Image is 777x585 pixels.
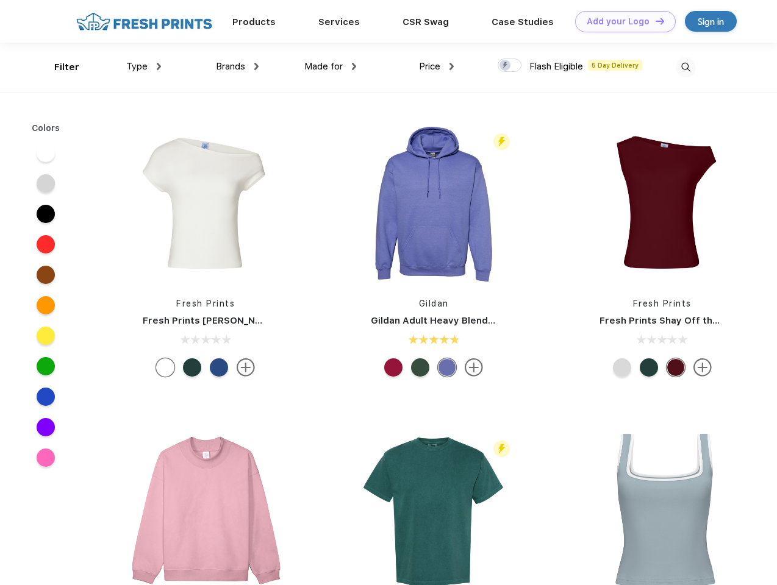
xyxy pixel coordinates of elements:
div: Add your Logo [587,16,650,27]
div: Filter [54,60,79,74]
img: func=resize&h=266 [353,123,515,285]
img: fo%20logo%202.webp [73,11,216,32]
a: Sign in [685,11,737,32]
img: flash_active_toggle.svg [493,441,510,457]
span: Made for [304,61,343,72]
a: Products [232,16,276,27]
img: DT [656,18,664,24]
div: True Blue [210,358,228,377]
img: dropdown.png [157,63,161,70]
img: flash_active_toggle.svg [493,133,510,150]
a: Fresh Prints [633,299,692,308]
img: func=resize&h=266 [124,123,287,285]
div: White [156,358,174,377]
div: Green [640,358,658,377]
span: Brands [216,61,245,72]
span: Flash Eligible [529,61,583,72]
a: Fresh Prints [176,299,235,308]
a: Fresh Prints [PERSON_NAME] Off the Shoulder Top [143,315,380,326]
span: 5 Day Delivery [588,60,642,71]
div: Violet [438,358,456,377]
img: dropdown.png [352,63,356,70]
div: Ash Grey [613,358,631,377]
div: Hth Sp Drk Green [411,358,429,377]
div: Colors [23,122,70,135]
img: dropdown.png [254,63,259,70]
div: Burgundy [667,358,685,377]
a: Services [318,16,360,27]
a: CSR Swag [403,16,449,27]
span: Price [419,61,440,72]
div: Antiq Cherry Red [384,358,403,377]
a: Gildan [419,299,449,308]
div: Sign in [698,15,724,29]
img: desktop_search.svg [676,57,696,77]
div: Green [183,358,201,377]
img: more.svg [693,358,712,377]
span: Type [126,61,148,72]
img: more.svg [465,358,483,377]
img: more.svg [237,358,255,377]
img: func=resize&h=266 [581,123,743,285]
img: dropdown.png [449,63,454,70]
a: Gildan Adult Heavy Blend 8 Oz. 50/50 Hooded Sweatshirt [371,315,637,326]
